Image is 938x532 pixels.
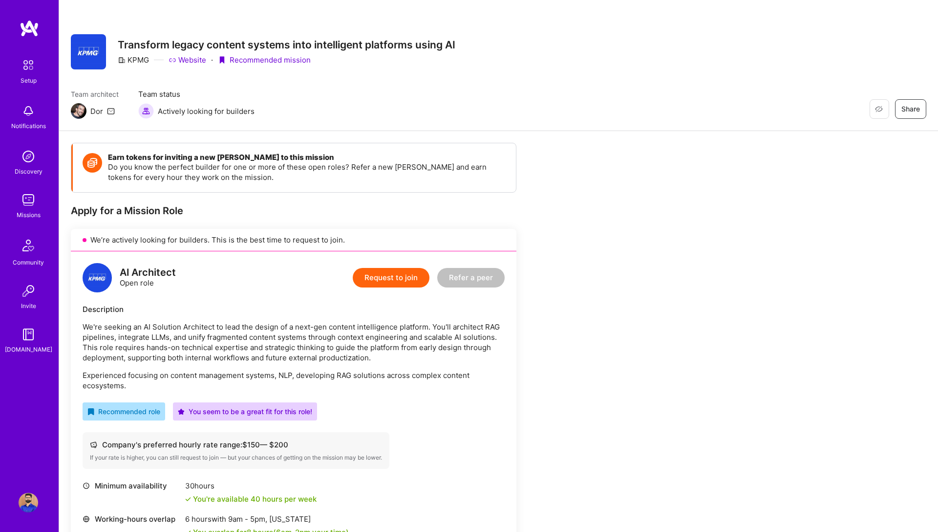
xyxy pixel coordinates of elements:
i: icon PurpleStar [178,408,185,415]
i: icon CompanyGray [118,56,126,64]
i: icon EyeClosed [875,105,883,113]
span: Actively looking for builders [158,106,255,116]
div: [DOMAIN_NAME] [5,344,52,355]
i: icon Mail [107,107,115,115]
button: Request to join [353,268,429,288]
span: Team architect [71,89,119,99]
div: We’re actively looking for builders. This is the best time to request to join. [71,229,516,251]
span: Team status [138,89,255,99]
i: icon Cash [90,441,97,448]
div: Dor [90,106,103,116]
div: Company's preferred hourly rate range: $ 150 — $ 200 [90,440,382,450]
div: KPMG [118,55,149,65]
div: 6 hours with [US_STATE] [185,514,349,524]
div: Recommended role [87,406,160,417]
div: Discovery [15,166,43,177]
img: logo [83,263,112,292]
p: Experienced focusing on content management systems, NLP, developing RAG solutions across complex ... [83,370,505,391]
a: Website [169,55,206,65]
div: 30 hours [185,481,317,491]
i: icon PurpleRibbon [218,56,226,64]
h4: Earn tokens for inviting a new [PERSON_NAME] to this mission [108,153,506,162]
div: Description [83,304,505,314]
p: Do you know the perfect builder for one or more of these open roles? Refer a new [PERSON_NAME] an... [108,162,506,182]
div: · [211,55,213,65]
img: Team Architect [71,103,86,119]
div: Minimum availability [83,481,180,491]
div: AI Architect [120,267,176,278]
div: Apply for a Mission Role [71,204,516,217]
i: icon World [83,515,90,523]
div: Recommended mission [218,55,311,65]
img: Invite [19,281,38,301]
div: Open role [120,267,176,288]
div: You seem to be a great fit for this role! [178,406,312,417]
span: 9am - 5pm , [226,514,269,524]
div: Notifications [11,121,46,131]
img: bell [19,101,38,121]
p: We're seeking an AI Solution Architect to lead the design of a next-gen content intelligence plat... [83,322,505,363]
img: logo [20,20,39,37]
div: You're available 40 hours per week [185,494,317,504]
i: icon RecommendedBadge [87,408,94,415]
span: Share [901,104,920,114]
img: Community [17,234,40,257]
img: User Avatar [19,493,38,512]
div: Setup [21,75,37,86]
div: Community [13,257,44,267]
img: discovery [19,147,38,166]
img: guide book [19,325,38,344]
i: icon Clock [83,482,90,489]
div: Invite [21,301,36,311]
div: If your rate is higher, you can still request to join — but your chances of getting on the missio... [90,454,382,462]
img: Token icon [83,153,102,173]
img: teamwork [19,190,38,210]
img: Company Logo [71,34,106,69]
button: Refer a peer [437,268,505,288]
div: Working-hours overlap [83,514,180,524]
img: Actively looking for builders [138,103,154,119]
button: Share [895,99,926,119]
h3: Transform legacy content systems into intelligent platforms using AI [118,39,455,51]
div: Missions [17,210,41,220]
img: setup [18,55,39,75]
i: icon Check [185,496,191,502]
a: User Avatar [16,493,41,512]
